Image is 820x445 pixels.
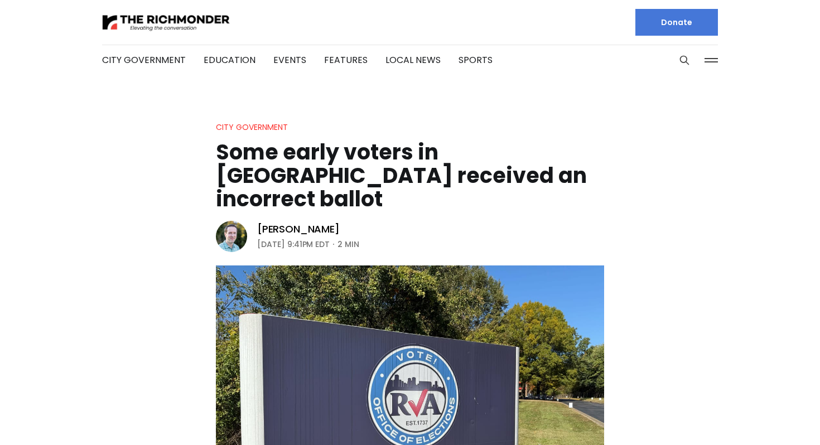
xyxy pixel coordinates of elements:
span: 2 min [337,238,359,251]
img: The Richmonder [102,13,230,32]
a: Sports [459,54,493,66]
h1: Some early voters in [GEOGRAPHIC_DATA] received an incorrect ballot [216,141,604,211]
a: Education [204,54,255,66]
a: Donate [635,9,718,36]
a: City Government [216,122,288,133]
a: Events [273,54,306,66]
a: [PERSON_NAME] [257,223,340,236]
button: Search this site [676,52,693,69]
a: Features [324,54,368,66]
a: City Government [102,54,186,66]
iframe: portal-trigger [725,390,820,445]
a: Local News [385,54,441,66]
time: [DATE] 9:41PM EDT [257,238,330,251]
img: Michael Phillips [216,221,247,252]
